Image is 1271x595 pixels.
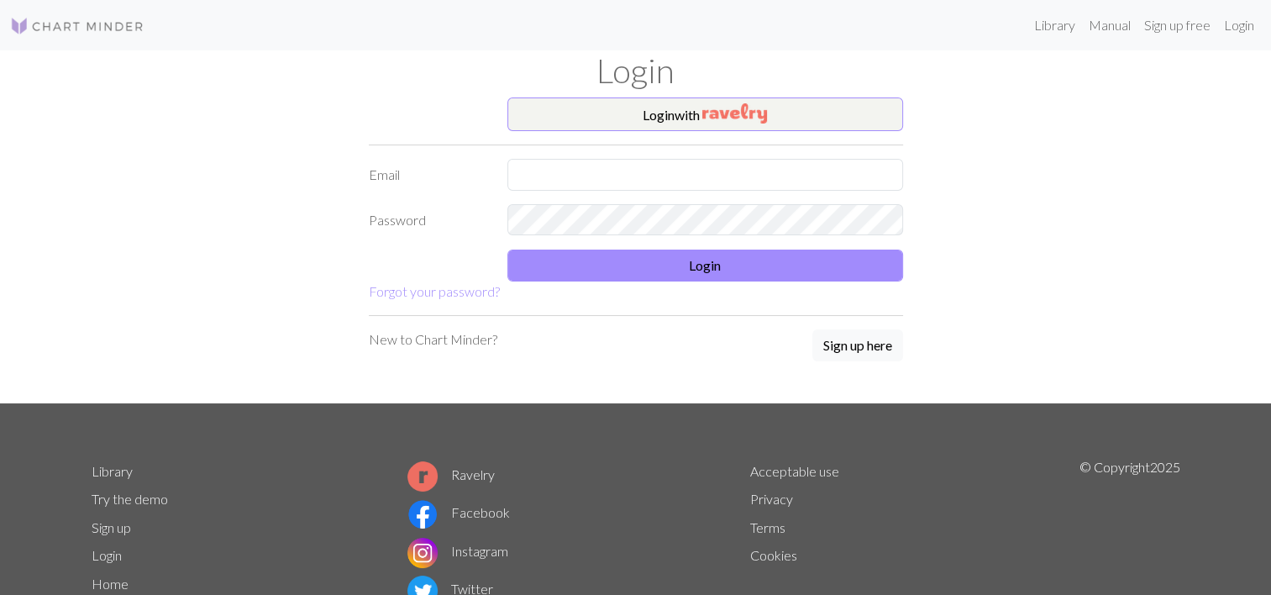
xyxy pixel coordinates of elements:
a: Home [92,576,129,592]
h1: Login [81,50,1190,91]
p: New to Chart Minder? [369,329,497,350]
a: Sign up [92,519,131,535]
label: Email [359,159,497,191]
a: Cookies [750,547,797,563]
a: Instagram [407,543,508,559]
img: Logo [10,16,144,36]
a: Login [1217,8,1261,42]
a: Acceptable use [750,463,839,479]
label: Password [359,204,497,236]
button: Sign up here [812,329,903,361]
a: Manual [1082,8,1137,42]
a: Login [92,547,122,563]
a: Facebook [407,504,510,520]
button: Loginwith [507,97,903,131]
a: Ravelry [407,466,495,482]
a: Sign up here [812,329,903,363]
a: Library [1027,8,1082,42]
a: Sign up free [1137,8,1217,42]
a: Library [92,463,133,479]
a: Terms [750,519,785,535]
img: Facebook logo [407,499,438,529]
a: Try the demo [92,491,168,507]
img: Ravelry [702,103,767,124]
a: Privacy [750,491,793,507]
a: Forgot your password? [369,283,500,299]
img: Ravelry logo [407,461,438,492]
button: Login [507,250,903,282]
img: Instagram logo [407,538,438,568]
